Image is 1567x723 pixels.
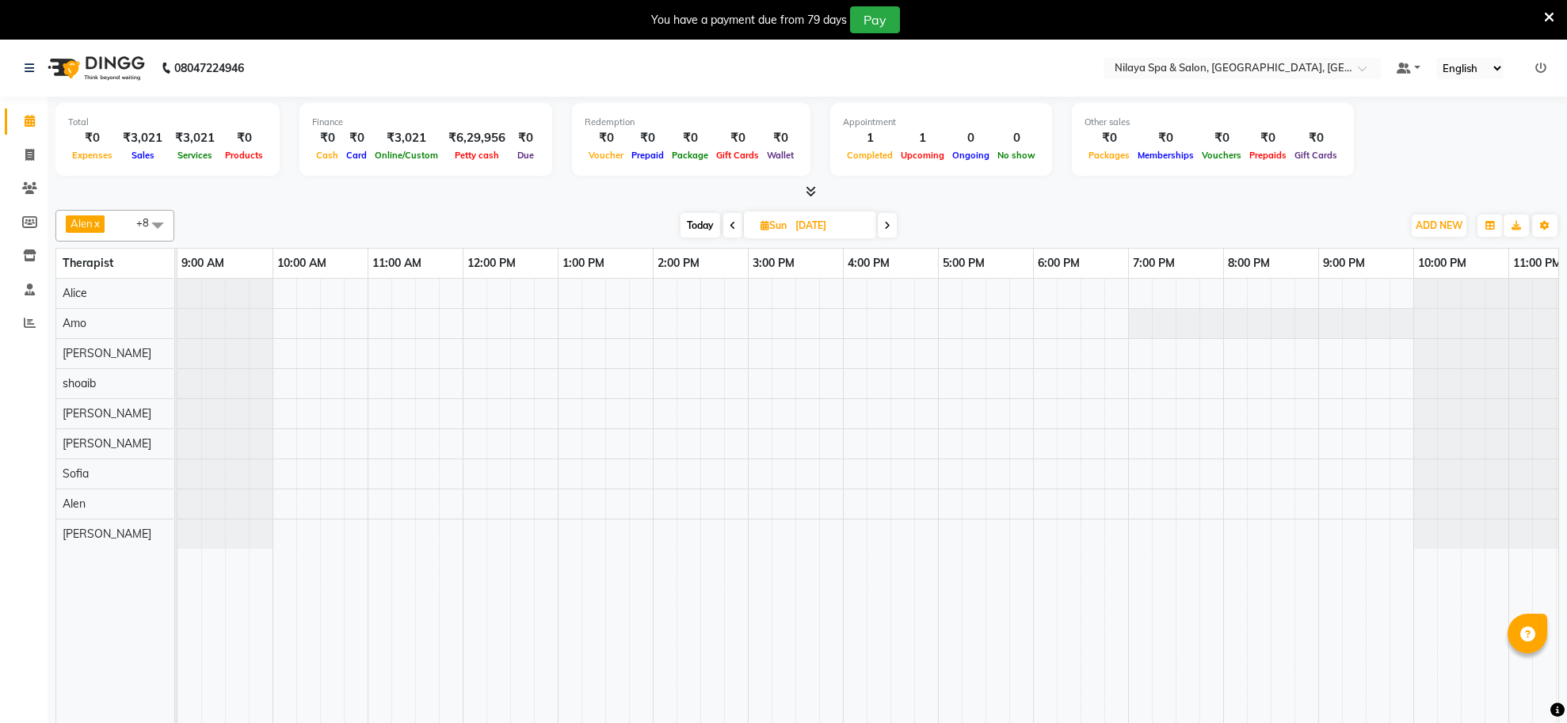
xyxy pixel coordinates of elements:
[177,252,228,275] a: 9:00 AM
[221,150,267,161] span: Products
[371,150,442,161] span: Online/Custom
[948,129,993,147] div: 0
[174,46,244,90] b: 08047224946
[843,129,897,147] div: 1
[1412,215,1466,237] button: ADD NEW
[897,129,948,147] div: 1
[68,150,116,161] span: Expenses
[948,150,993,161] span: Ongoing
[513,150,538,161] span: Due
[843,116,1039,129] div: Appointment
[451,150,503,161] span: Petty cash
[312,116,539,129] div: Finance
[1085,116,1341,129] div: Other sales
[1245,129,1291,147] div: ₹0
[1291,129,1341,147] div: ₹0
[712,150,763,161] span: Gift Cards
[63,406,151,420] span: [PERSON_NAME]
[136,216,161,229] span: +8
[627,129,668,147] div: ₹0
[1509,252,1565,275] a: 11:00 PM
[1291,150,1341,161] span: Gift Cards
[63,346,151,360] span: [PERSON_NAME]
[585,150,627,161] span: Voucher
[342,129,371,147] div: ₹0
[1198,129,1245,147] div: ₹0
[68,129,116,147] div: ₹0
[1319,252,1369,275] a: 9:00 PM
[668,129,712,147] div: ₹0
[627,150,668,161] span: Prepaid
[1224,252,1274,275] a: 8:00 PM
[585,129,627,147] div: ₹0
[850,6,900,33] button: Pay
[71,217,93,230] span: Alen
[712,129,763,147] div: ₹0
[1416,219,1462,231] span: ADD NEW
[68,116,267,129] div: Total
[63,497,86,511] span: Alen
[512,129,539,147] div: ₹0
[312,129,342,147] div: ₹0
[93,217,100,230] a: x
[63,527,151,541] span: [PERSON_NAME]
[63,316,86,330] span: Amo
[273,252,330,275] a: 10:00 AM
[63,466,89,481] span: Sofia
[843,150,897,161] span: Completed
[221,129,267,147] div: ₹0
[844,252,894,275] a: 4:00 PM
[63,286,87,300] span: Alice
[763,129,798,147] div: ₹0
[1134,129,1198,147] div: ₹0
[128,150,158,161] span: Sales
[897,150,948,161] span: Upcoming
[312,150,342,161] span: Cash
[63,436,151,451] span: [PERSON_NAME]
[1034,252,1084,275] a: 6:00 PM
[368,252,425,275] a: 11:00 AM
[791,214,870,238] input: 2025-08-24
[173,150,216,161] span: Services
[116,129,169,147] div: ₹3,021
[169,129,221,147] div: ₹3,021
[1198,150,1245,161] span: Vouchers
[993,129,1039,147] div: 0
[1134,150,1198,161] span: Memberships
[654,252,703,275] a: 2:00 PM
[749,252,799,275] a: 3:00 PM
[63,256,113,270] span: Therapist
[757,219,791,231] span: Sun
[1085,150,1134,161] span: Packages
[939,252,989,275] a: 5:00 PM
[342,150,371,161] span: Card
[1129,252,1179,275] a: 7:00 PM
[463,252,520,275] a: 12:00 PM
[559,252,608,275] a: 1:00 PM
[442,129,512,147] div: ₹6,29,956
[371,129,442,147] div: ₹3,021
[681,213,720,238] span: Today
[993,150,1039,161] span: No show
[1245,150,1291,161] span: Prepaids
[651,12,847,29] div: You have a payment due from 79 days
[763,150,798,161] span: Wallet
[668,150,712,161] span: Package
[1085,129,1134,147] div: ₹0
[40,46,149,90] img: logo
[63,376,96,390] span: shoaib
[585,116,798,129] div: Redemption
[1414,252,1470,275] a: 10:00 PM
